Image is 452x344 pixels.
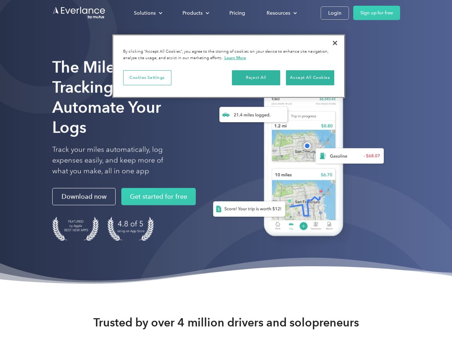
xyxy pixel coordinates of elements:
a: Download now [52,188,116,205]
div: Resources [267,9,290,18]
div: Cookie banner [112,34,345,98]
button: Reject All [232,70,280,85]
button: Accept All Cookies [286,70,334,85]
div: Pricing [229,9,245,18]
div: Privacy [112,34,345,98]
p: Track your miles automatically, log expenses easily, and keep more of what you make, all in one app [52,144,180,177]
a: Go to homepage [52,6,106,20]
div: By clicking “Accept All Cookies”, you agree to the storing of cookies on your device to enhance s... [123,49,334,61]
img: 4.9 out of 5 stars on the app store [107,217,154,241]
div: Login [328,9,341,18]
div: Products [183,9,203,18]
img: Badge for Featured by Apple Best New Apps [52,217,99,241]
a: Sign up for free [353,6,400,20]
div: Solutions [127,7,168,19]
strong: Trusted by over 4 million drivers and solopreneurs [93,315,359,330]
img: Everlance, mileage tracker app, expense tracking app [201,68,390,247]
button: Cookies Settings [123,70,171,85]
a: Login [321,6,349,20]
a: Get started for free [121,188,196,205]
div: Products [175,7,215,19]
div: Resources [259,7,303,19]
a: Pricing [222,7,252,19]
div: Solutions [134,9,156,18]
a: More information about your privacy, opens in a new tab [224,55,246,60]
button: Close [327,35,343,51]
